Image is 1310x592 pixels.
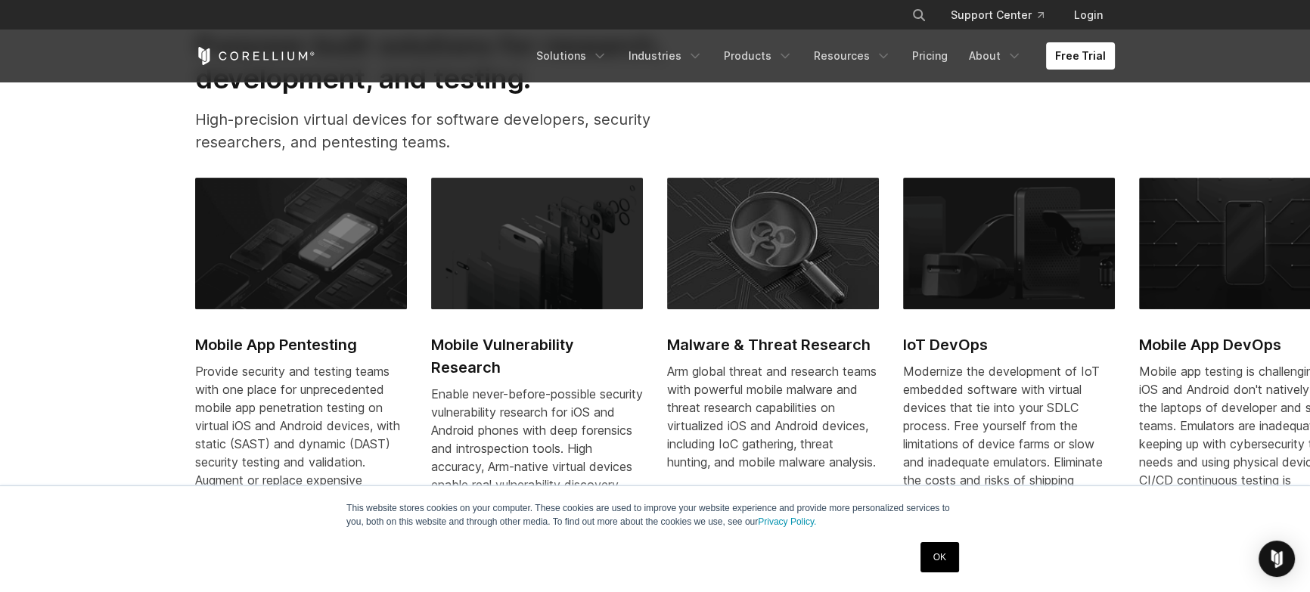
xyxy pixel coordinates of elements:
a: IoT DevOps IoT DevOps Modernize the development of IoT embedded software with virtual devices tha... [903,178,1115,525]
div: Enable never-before-possible security vulnerability research for iOS and Android phones with deep... [431,385,643,512]
div: Provide security and testing teams with one place for unprecedented mobile app penetration testin... [195,362,407,507]
h2: Mobile App Pentesting [195,333,407,356]
a: Pricing [903,42,957,70]
div: Modernize the development of IoT embedded software with virtual devices that tie into your SDLC p... [903,362,1115,507]
div: Arm global threat and research teams with powerful mobile malware and threat research capabilitie... [667,362,879,471]
a: Mobile App Pentesting Mobile App Pentesting Provide security and testing teams with one place for... [195,178,407,525]
p: High-precision virtual devices for software developers, security researchers, and pentesting teams. [195,108,711,153]
p: This website stores cookies on your computer. These cookies are used to improve your website expe... [346,501,964,528]
img: Malware & Threat Research [667,178,879,309]
a: OK [920,542,959,572]
img: IoT DevOps [903,178,1115,309]
div: Open Intercom Messenger [1259,541,1295,577]
a: Support Center [939,2,1056,29]
img: Mobile App Pentesting [195,178,407,309]
h2: Mobile Vulnerability Research [431,333,643,379]
div: Navigation Menu [893,2,1115,29]
img: Mobile Vulnerability Research [431,178,643,309]
a: Corellium Home [195,47,315,65]
a: Malware & Threat Research Malware & Threat Research Arm global threat and research teams with pow... [667,178,879,489]
a: Free Trial [1046,42,1115,70]
div: Navigation Menu [527,42,1115,70]
a: Products [715,42,802,70]
button: Search [905,2,933,29]
a: Industries [619,42,712,70]
h2: IoT DevOps [903,333,1115,356]
h2: Malware & Threat Research [667,333,879,356]
a: Resources [805,42,900,70]
a: Privacy Policy. [758,516,816,527]
a: About [960,42,1031,70]
a: Mobile Vulnerability Research Mobile Vulnerability Research Enable never-before-possible security... [431,178,643,530]
a: Solutions [527,42,616,70]
a: Login [1062,2,1115,29]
